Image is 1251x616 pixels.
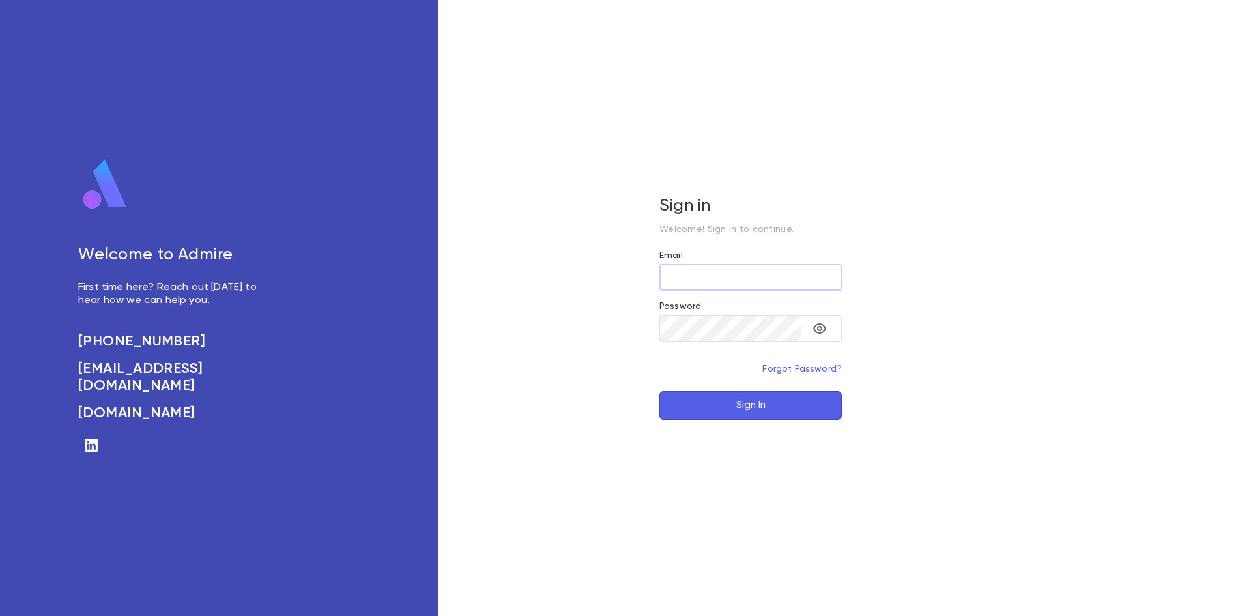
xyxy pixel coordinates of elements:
h5: Welcome to Admire [78,246,271,265]
label: Password [659,301,701,312]
a: [DOMAIN_NAME] [78,405,271,422]
p: Welcome! Sign in to continue. [659,224,842,235]
p: First time here? Reach out [DATE] to hear how we can help you. [78,281,271,307]
img: logo [78,158,132,211]
a: [EMAIL_ADDRESS][DOMAIN_NAME] [78,360,271,394]
a: Forgot Password? [762,364,842,374]
label: Email [659,250,683,261]
h5: Sign in [659,197,842,216]
button: toggle password visibility [807,315,833,342]
button: Sign In [659,391,842,420]
a: [PHONE_NUMBER] [78,333,271,350]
